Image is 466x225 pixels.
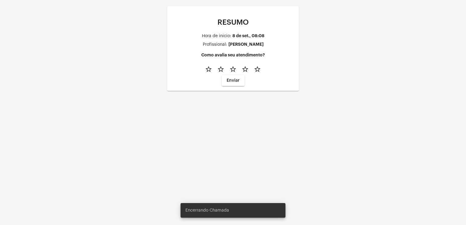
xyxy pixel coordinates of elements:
span: Encerrando Chamada [185,207,229,213]
p: RESUMO [172,18,294,26]
div: 8 de set., 08:08 [232,34,264,38]
mat-icon: star_border [205,66,212,73]
span: Enviar [227,78,240,83]
h4: Como avalia seu atendimento? [172,53,294,57]
mat-icon: star_border [229,66,237,73]
mat-icon: star_border [217,66,224,73]
div: Hora de inicio: [202,34,231,38]
div: Profissional: [203,42,227,47]
mat-icon: star_border [242,66,249,73]
button: Enviar [222,75,245,86]
mat-icon: star_border [254,66,261,73]
div: [PERSON_NAME] [228,42,263,47]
